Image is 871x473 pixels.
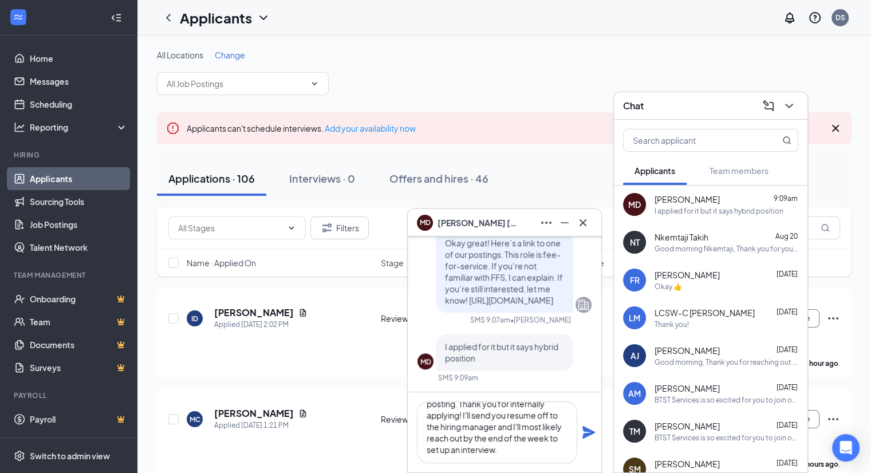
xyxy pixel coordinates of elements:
[381,257,404,269] span: Stage
[835,13,845,22] div: DS
[190,415,200,424] div: MC
[710,165,768,176] span: Team members
[257,11,270,25] svg: ChevronDown
[655,458,720,470] span: [PERSON_NAME]
[655,244,798,254] div: Good morning Nkemtaji, Thank you for your interest in the Nurse Practitioner position with BTST S...
[381,313,474,324] div: Review Stage
[829,121,842,135] svg: Cross
[420,357,431,366] div: MD
[30,287,128,310] a: OnboardingCrown
[187,123,416,133] span: Applicants can't schedule interviews.
[167,77,305,90] input: All Job Postings
[30,333,128,356] a: DocumentsCrown
[582,425,596,439] svg: Plane
[777,421,798,429] span: [DATE]
[30,213,128,236] a: Job Postings
[168,171,255,186] div: Applications · 106
[30,310,128,333] a: TeamCrown
[30,47,128,70] a: Home
[320,221,334,235] svg: Filter
[13,11,24,23] svg: WorkstreamLogo
[180,8,252,27] h1: Applicants
[630,274,640,286] div: FR
[655,307,755,318] span: LCSW-C [PERSON_NAME]
[310,79,319,88] svg: ChevronDown
[30,93,128,116] a: Scheduling
[298,308,308,317] svg: Document
[783,11,797,25] svg: Notifications
[777,459,798,467] span: [DATE]
[629,425,640,437] div: TM
[539,216,553,230] svg: Ellipses
[655,206,783,216] div: I applied for it but it says hybrid position
[157,50,203,60] span: All Locations
[325,123,416,133] a: Add your availability now
[630,236,640,248] div: NT
[417,401,577,463] textarea: That is okay, I will transfer your application to our Remote Therapist posting. Thank you for int...
[555,214,574,232] button: Minimize
[777,383,798,392] span: [DATE]
[14,150,125,160] div: Hiring
[30,408,128,431] a: PayrollCrown
[623,100,644,112] h3: Chat
[780,97,798,115] button: ChevronDown
[808,11,822,25] svg: QuestionInfo
[655,194,720,205] span: [PERSON_NAME]
[30,70,128,93] a: Messages
[628,388,641,399] div: AM
[655,269,720,281] span: [PERSON_NAME]
[537,214,555,232] button: Ellipses
[629,312,640,324] div: LM
[624,129,759,151] input: Search applicant
[214,420,308,431] div: Applied [DATE] 1:21 PM
[655,282,682,291] div: Okay 👍
[777,308,798,316] span: [DATE]
[30,450,110,462] div: Switch to admin view
[14,450,25,462] svg: Settings
[30,121,128,133] div: Reporting
[832,434,860,462] div: Open Intercom Messenger
[187,257,256,269] span: Name · Applied On
[310,216,369,239] button: Filter Filters
[470,315,510,325] div: SMS 9:07am
[577,298,590,312] svg: Company
[628,199,641,210] div: MD
[445,238,563,305] span: Okay great! Here’s a link to one of our postings. This role is fee-for-service. If you’re not fam...
[178,222,282,234] input: All Stages
[759,97,778,115] button: ComposeMessage
[774,194,798,203] span: 9:09am
[826,412,840,426] svg: Ellipses
[30,190,128,213] a: Sourcing Tools
[389,171,488,186] div: Offers and hires · 46
[438,373,478,383] div: SMS 9:09am
[510,315,571,325] span: • [PERSON_NAME]
[298,409,308,418] svg: Document
[634,165,675,176] span: Applicants
[166,121,180,135] svg: Error
[111,12,122,23] svg: Collapse
[214,407,294,420] h5: [PERSON_NAME]
[655,231,708,243] span: Nkemtaji Takih
[214,306,294,319] h5: [PERSON_NAME]
[30,356,128,379] a: SurveysCrown
[14,121,25,133] svg: Analysis
[655,357,798,367] div: Good morning, Thank you for reaching out. I do apologize for the delay in response, as I was on v...
[655,433,798,443] div: BTST Services is so excited for you to join our team! Do you know anyone else who might be intere...
[30,236,128,259] a: Talent Network
[191,314,198,324] div: ID
[289,171,355,186] div: Interviews · 0
[287,223,296,232] svg: ChevronDown
[777,270,798,278] span: [DATE]
[438,216,518,229] span: [PERSON_NAME] [PERSON_NAME]
[558,216,572,230] svg: Minimize
[655,383,720,394] span: [PERSON_NAME]
[655,395,798,405] div: BTST Services is so excited for you to join our team! Do you know anyone else who might be intere...
[655,320,689,329] div: Thank you!
[445,341,558,363] span: I applied for it but it says hybrid position
[801,460,838,468] b: 2 hours ago
[574,214,592,232] button: Cross
[161,11,175,25] svg: ChevronLeft
[14,391,125,400] div: Payroll
[800,359,838,368] b: an hour ago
